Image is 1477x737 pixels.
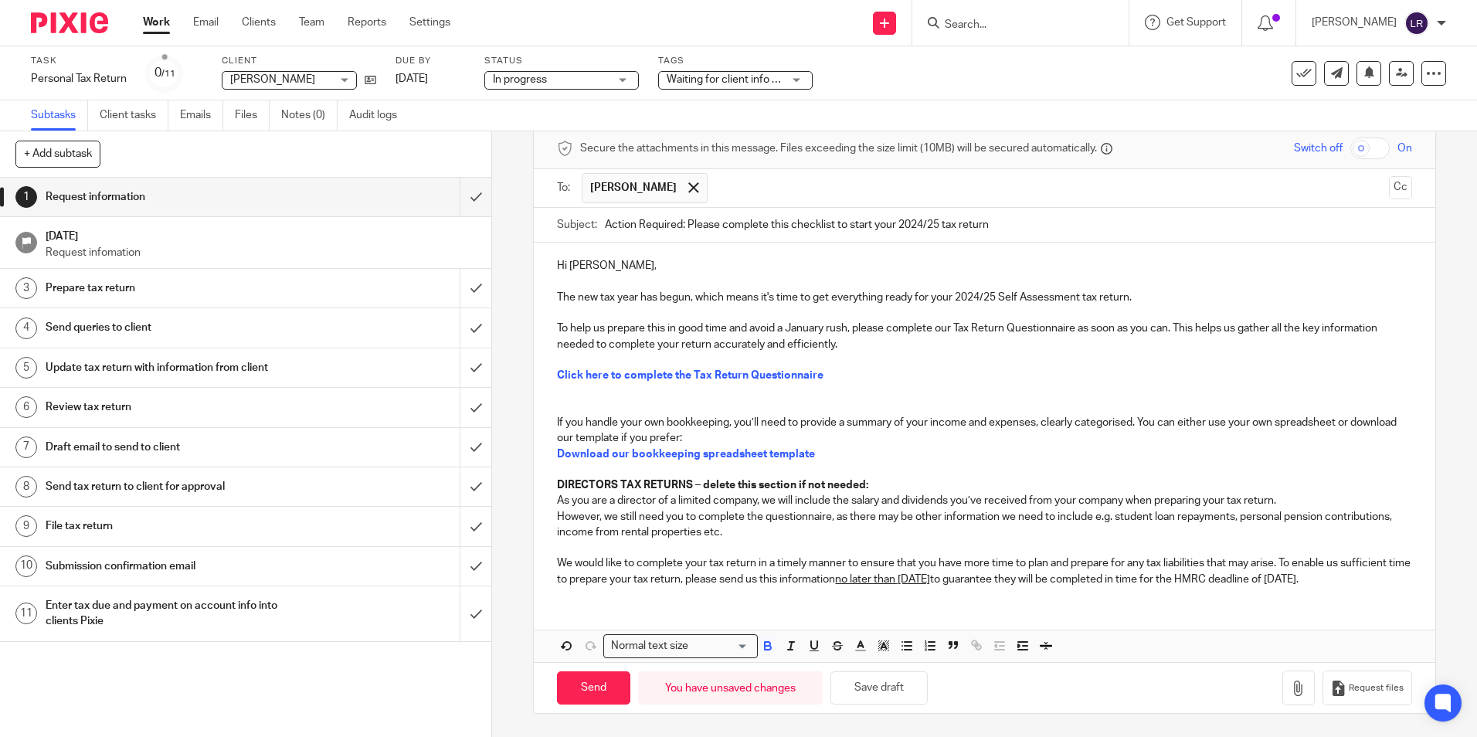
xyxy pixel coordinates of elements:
h1: Draft email to send to client [46,436,311,459]
a: Download our bookkeeping spreadsheet template [557,449,815,460]
div: 3 [15,277,37,299]
label: To: [557,180,574,195]
a: Notes (0) [281,100,338,131]
span: Secure the attachments in this message. Files exceeding the size limit (10MB) will be secured aut... [580,141,1097,156]
span: Waiting for client info + 1 [667,74,786,85]
a: Files [235,100,270,131]
input: Send [557,671,630,705]
span: Get Support [1166,17,1226,28]
strong: DIRECTORS TAX RETURNS – delete this section if not needed: [557,480,868,491]
span: In progress [493,74,547,85]
span: [DATE] [396,73,428,84]
p: If you handle your own bookkeeping, you’ll need to provide a summary of your income and expenses,... [557,415,1411,447]
a: Client tasks [100,100,168,131]
h1: File tax return [46,515,311,538]
label: Status [484,55,639,67]
div: Personal Tax Return [31,71,127,87]
a: Audit logs [349,100,409,131]
button: Save draft [830,671,928,705]
span: Request files [1349,682,1404,695]
p: We would like to complete your tax return in a timely manner to ensure that you have more time to... [557,555,1411,587]
p: [PERSON_NAME] [1312,15,1397,30]
button: Cc [1389,176,1412,199]
label: Due by [396,55,465,67]
p: However, we still need you to complete the questionnaire, as there may be other information we ne... [557,509,1411,541]
div: 9 [15,515,37,537]
a: Reports [348,15,386,30]
label: Tags [658,55,813,67]
span: Switch off [1294,141,1343,156]
h1: Review tax return [46,396,311,419]
label: Task [31,55,127,67]
div: 1 [15,186,37,208]
div: 7 [15,436,37,458]
h1: Prepare tax return [46,277,311,300]
div: 6 [15,396,37,418]
span: Normal text size [607,638,691,654]
button: + Add subtask [15,141,100,167]
h1: Enter tax due and payment on account info into clients Pixie [46,594,311,633]
h1: [DATE] [46,225,477,244]
span: [PERSON_NAME] [230,74,315,85]
div: Search for option [603,634,758,658]
input: Search for option [693,638,749,654]
h1: Send tax return to client for approval [46,475,311,498]
div: 8 [15,476,37,498]
div: 10 [15,555,37,577]
label: Subject: [557,217,597,233]
a: Click here to complete the Tax Return Questionnaire [557,370,823,381]
a: Work [143,15,170,30]
span: [PERSON_NAME] [590,180,677,195]
p: Request infomation [46,245,477,260]
img: svg%3E [1404,11,1429,36]
a: Emails [180,100,223,131]
a: Clients [242,15,276,30]
label: Client [222,55,376,67]
a: Subtasks [31,100,88,131]
div: 5 [15,357,37,379]
p: To help us prepare this in good time and avoid a January rush, please complete our Tax Return Que... [557,321,1411,352]
small: /11 [161,70,175,78]
img: Pixie [31,12,108,33]
p: The new tax year has begun, which means it's time to get everything ready for your 2024/25 Self A... [557,290,1411,305]
a: Settings [409,15,450,30]
h1: Send queries to client [46,316,311,339]
div: 4 [15,318,37,339]
a: Email [193,15,219,30]
div: 0 [154,64,175,82]
div: You have unsaved changes [638,671,823,705]
input: Search [943,19,1082,32]
h1: Submission confirmation email [46,555,311,578]
h1: Update tax return with information from client [46,356,311,379]
div: 11 [15,603,37,624]
u: no later than [DATE] [835,574,930,585]
p: As you are a director of a limited company, we will include the salary and dividends you’ve recei... [557,493,1411,508]
button: Request files [1323,671,1412,705]
h1: Request information [46,185,311,209]
span: On [1397,141,1412,156]
a: Team [299,15,324,30]
p: Hi [PERSON_NAME], [557,258,1411,273]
